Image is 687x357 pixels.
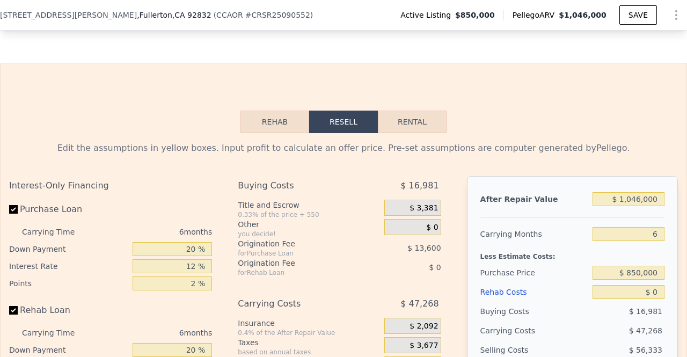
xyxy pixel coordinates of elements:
[172,11,211,19] span: , CA 92832
[480,302,588,321] div: Buying Costs
[513,10,559,20] span: Pellego ARV
[309,111,378,133] button: Resell
[214,10,313,20] div: ( )
[378,111,447,133] button: Rental
[9,176,212,195] div: Interest-Only Financing
[400,10,455,20] span: Active Listing
[480,224,588,244] div: Carrying Months
[238,210,379,219] div: 0.33% of the price + 550
[238,258,357,268] div: Origination Fee
[9,241,128,258] div: Down Payment
[137,10,211,20] span: , Fullerton
[238,238,357,249] div: Origination Fee
[9,301,128,320] label: Rehab Loan
[238,337,379,348] div: Taxes
[400,176,438,195] span: $ 16,981
[559,11,606,19] span: $1,046,000
[238,249,357,258] div: for Purchase Loan
[629,346,662,354] span: $ 56,333
[22,324,92,341] div: Carrying Time
[9,275,128,292] div: Points
[410,203,438,213] span: $ 3,381
[96,223,212,241] div: 6 months
[9,258,128,275] div: Interest Rate
[22,223,92,241] div: Carrying Time
[240,111,309,133] button: Rehab
[245,11,310,19] span: # CRSR25090552
[429,263,441,272] span: $ 0
[238,294,357,314] div: Carrying Costs
[216,11,243,19] span: CCAOR
[407,244,441,252] span: $ 13,600
[238,318,379,329] div: Insurance
[455,10,495,20] span: $850,000
[480,190,588,209] div: After Repair Value
[410,341,438,351] span: $ 3,677
[426,223,438,232] span: $ 0
[629,307,662,316] span: $ 16,981
[238,219,379,230] div: Other
[400,294,438,314] span: $ 47,268
[9,142,678,155] div: Edit the assumptions in yellow boxes. Input profit to calculate an offer price. Pre-set assumptio...
[629,326,662,335] span: $ 47,268
[238,268,357,277] div: for Rehab Loan
[238,230,379,238] div: you decide!
[238,329,379,337] div: 0.4% of the After Repair Value
[9,306,18,315] input: Rehab Loan
[480,282,588,302] div: Rehab Costs
[238,200,379,210] div: Title and Escrow
[238,176,357,195] div: Buying Costs
[480,263,588,282] div: Purchase Price
[9,200,128,219] label: Purchase Loan
[480,321,547,340] div: Carrying Costs
[238,348,379,356] div: based on annual taxes
[9,205,18,214] input: Purchase Loan
[410,322,438,331] span: $ 2,092
[480,244,664,263] div: Less Estimate Costs:
[666,4,687,26] button: Show Options
[96,324,212,341] div: 6 months
[619,5,657,25] button: SAVE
